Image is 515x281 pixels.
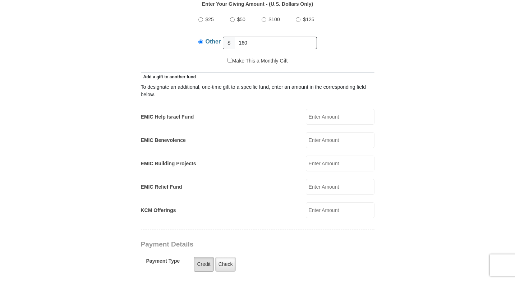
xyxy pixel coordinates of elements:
label: Check [215,257,236,272]
div: To designate an additional, one-time gift to a specific fund, enter an amount in the correspondin... [141,83,374,98]
label: KCM Offerings [141,207,176,214]
span: Add a gift to another fund [141,74,196,79]
label: EMIC Relief Fund [141,183,182,191]
span: $25 [206,17,214,22]
input: Enter Amount [306,179,374,195]
span: $125 [303,17,314,22]
span: $50 [237,17,245,22]
input: Enter Amount [306,132,374,148]
input: Enter Amount [306,202,374,218]
label: Credit [194,257,213,272]
label: Make This a Monthly Gift [227,57,288,65]
input: Other Amount [235,37,317,49]
strong: Enter Your Giving Amount - (U.S. Dollars Only) [202,1,313,7]
input: Enter Amount [306,156,374,171]
label: EMIC Benevolence [141,137,186,144]
label: EMIC Help Israel Fund [141,113,194,121]
span: $ [223,37,235,49]
span: $100 [269,17,280,22]
h5: Payment Type [146,258,180,268]
input: Make This a Monthly Gift [227,58,232,63]
label: EMIC Building Projects [141,160,196,167]
input: Enter Amount [306,109,374,125]
h3: Payment Details [141,240,324,249]
span: Other [206,38,221,45]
